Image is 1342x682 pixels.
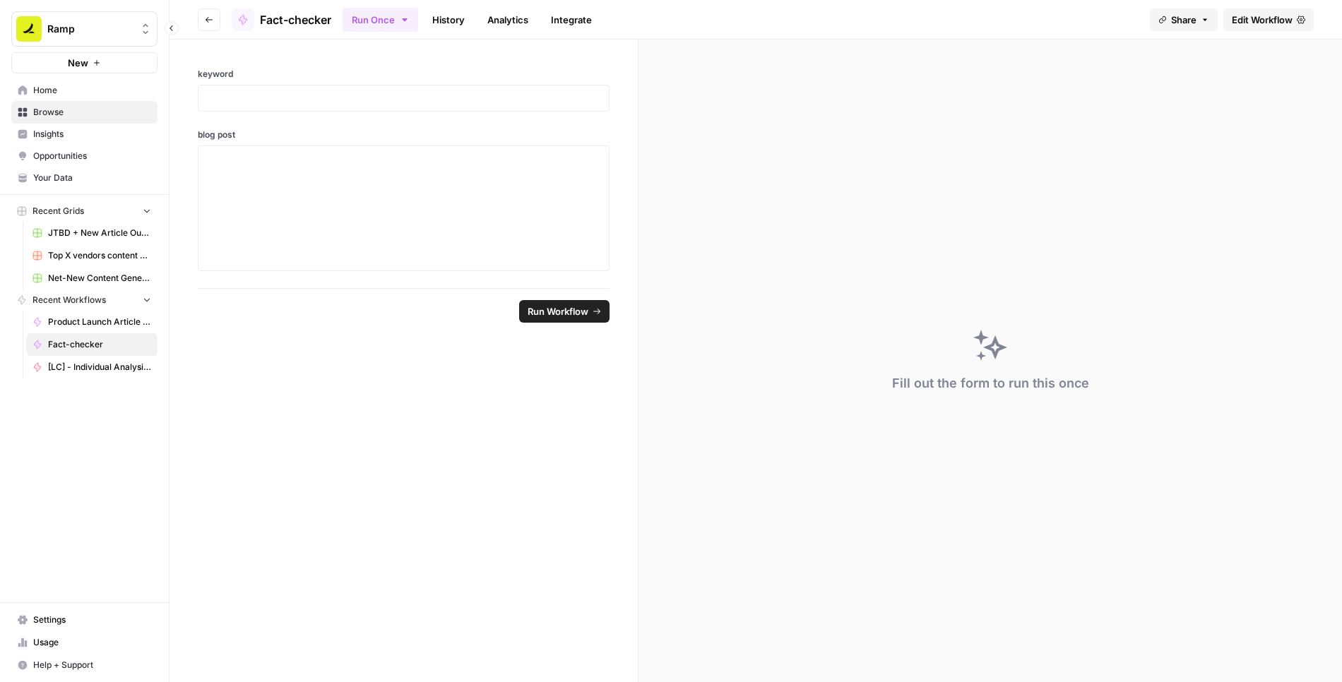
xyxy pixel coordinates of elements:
[519,300,610,323] button: Run Workflow
[33,659,151,671] span: Help + Support
[11,79,158,102] a: Home
[1232,13,1293,27] span: Edit Workflow
[48,227,151,239] span: JTBD + New Article Output
[198,128,610,141] label: blog post
[232,8,331,31] a: Fact-checker
[48,249,151,262] span: Top X vendors content generator
[26,311,158,333] a: Product Launch Article Automation
[1223,8,1314,31] a: Edit Workflow
[26,267,158,289] a: Net-New Content Generator - Grid Template
[11,167,158,189] a: Your Data
[33,150,151,162] span: Opportunities
[11,631,158,654] a: Usage
[33,636,151,649] span: Usage
[11,123,158,145] a: Insights
[33,614,151,626] span: Settings
[528,304,588,318] span: Run Workflow
[32,205,84,217] span: Recent Grids
[16,16,42,42] img: Ramp Logo
[33,84,151,97] span: Home
[33,128,151,140] span: Insights
[1150,8,1218,31] button: Share
[48,316,151,328] span: Product Launch Article Automation
[68,56,88,70] span: New
[47,22,133,36] span: Ramp
[11,289,158,311] button: Recent Workflows
[48,338,151,351] span: Fact-checker
[479,8,537,31] a: Analytics
[32,294,106,306] span: Recent Workflows
[33,172,151,184] span: Your Data
[11,609,158,631] a: Settings
[260,11,331,28] span: Fact-checker
[424,8,473,31] a: History
[198,68,610,80] label: keyword
[542,8,600,31] a: Integrate
[26,333,158,356] a: Fact-checker
[11,145,158,167] a: Opportunities
[892,373,1089,393] div: Fill out the form to run this once
[1171,13,1196,27] span: Share
[11,11,158,47] button: Workspace: Ramp
[48,272,151,285] span: Net-New Content Generator - Grid Template
[26,356,158,378] a: [LC] - Individual Analysis Per Week
[11,201,158,222] button: Recent Grids
[26,244,158,267] a: Top X vendors content generator
[343,8,418,32] button: Run Once
[33,106,151,119] span: Browse
[11,52,158,73] button: New
[26,222,158,244] a: JTBD + New Article Output
[11,101,158,124] a: Browse
[11,654,158,676] button: Help + Support
[48,361,151,373] span: [LC] - Individual Analysis Per Week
